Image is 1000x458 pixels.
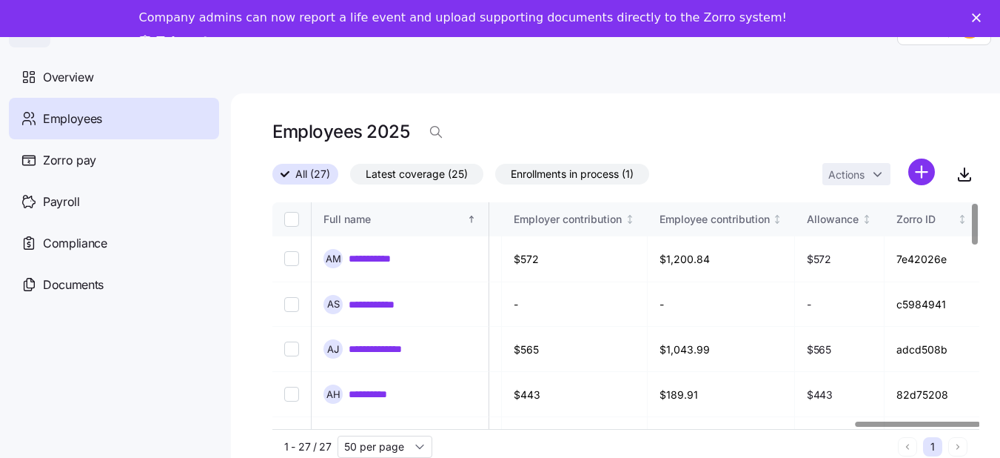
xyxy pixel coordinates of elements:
[957,214,967,225] div: Not sorted
[272,120,409,143] h1: Employees 2025
[284,342,299,356] input: Select record 3
[284,387,299,402] input: Select record 4
[908,159,935,185] svg: add icon
[625,214,635,225] div: Not sorted
[648,372,796,417] td: $189.91
[9,222,219,264] a: Compliance
[898,437,917,457] button: Previous page
[323,211,464,228] div: Full name
[648,282,796,327] td: -
[828,170,865,180] span: Actions
[648,202,796,236] th: Employee contributionNot sorted
[366,165,468,184] span: Latest coverage (25)
[9,56,219,98] a: Overview
[284,212,299,227] input: Select all records
[502,236,648,282] td: $572
[660,211,770,228] div: Employee contribution
[43,234,107,253] span: Compliance
[807,388,833,402] span: $443
[885,327,979,372] td: adcd508b
[772,214,782,225] div: Not sorted
[885,282,979,327] td: c5984941
[43,110,102,128] span: Employees
[9,181,219,222] a: Payroll
[284,251,299,266] input: Select record 1
[862,214,872,225] div: Not sorted
[327,345,339,354] span: A J
[466,214,477,225] div: Sorted ascending
[9,264,219,305] a: Documents
[312,202,489,236] th: Full nameSorted ascending
[648,327,796,372] td: $1,043.99
[284,297,299,312] input: Select record 2
[502,327,648,372] td: $565
[326,254,341,264] span: A M
[502,202,648,236] th: Employer contributionNot sorted
[43,68,93,87] span: Overview
[514,211,622,228] div: Employer contribution
[896,211,955,228] div: Zorro ID
[885,202,979,236] th: Zorro IDNot sorted
[9,139,219,181] a: Zorro pay
[43,193,80,211] span: Payroll
[326,390,340,399] span: A H
[327,299,340,309] span: A S
[502,372,648,417] td: $443
[795,202,885,236] th: AllowanceNot sorted
[511,165,634,184] span: Enrollments in process (1)
[139,34,232,50] a: Take a tour
[139,10,787,25] div: Company admins can now report a life event and upload supporting documents directly to the Zorro ...
[972,13,987,22] div: Close
[43,276,104,294] span: Documents
[807,297,811,312] span: -
[885,372,979,417] td: 82d75208
[284,439,332,454] span: 1 - 27 / 27
[807,211,859,228] div: Allowance
[807,342,831,357] span: $565
[43,151,96,170] span: Zorro pay
[948,437,967,457] button: Next page
[807,252,831,267] span: $572
[822,163,890,185] button: Actions
[502,282,648,327] td: -
[295,165,330,184] span: All (27)
[923,437,942,457] button: 1
[885,236,979,282] td: 7e42026e
[9,98,219,139] a: Employees
[648,236,796,282] td: $1,200.84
